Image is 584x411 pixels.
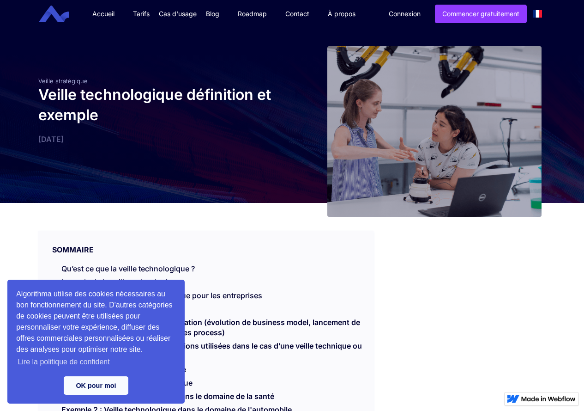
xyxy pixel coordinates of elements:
a: learn more about cookies [16,355,111,369]
a: Qu’est ce que la veille technologique ? [61,264,195,273]
div: SOMMAIRE [38,231,374,255]
a: Commencer gratuitement [435,5,527,23]
div: [DATE] [38,135,288,144]
div: Cas d'usage [159,9,197,18]
img: Made in Webflow [521,396,576,402]
div: Veille stratégique [38,77,288,85]
a: Les principales sources d’informations utilisées dans le cas d’une veille technique ou technologi... [61,341,362,365]
a: Connexion [382,5,427,23]
a: dismiss cookie message [64,376,128,395]
h1: Veille technologique définition et exemple [38,85,288,125]
a: Le cycle de la veille technologique [61,277,181,287]
span: Algorithma utilise des cookies nécessaires au bon fonctionnement du site. D'autres catégories de ... [16,288,176,369]
div: cookieconsent [7,280,185,404]
a: home [46,6,76,23]
a: Identifier des opportunités d’innovation (évolution de business model, lancement de nouveaux prod... [61,318,360,342]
